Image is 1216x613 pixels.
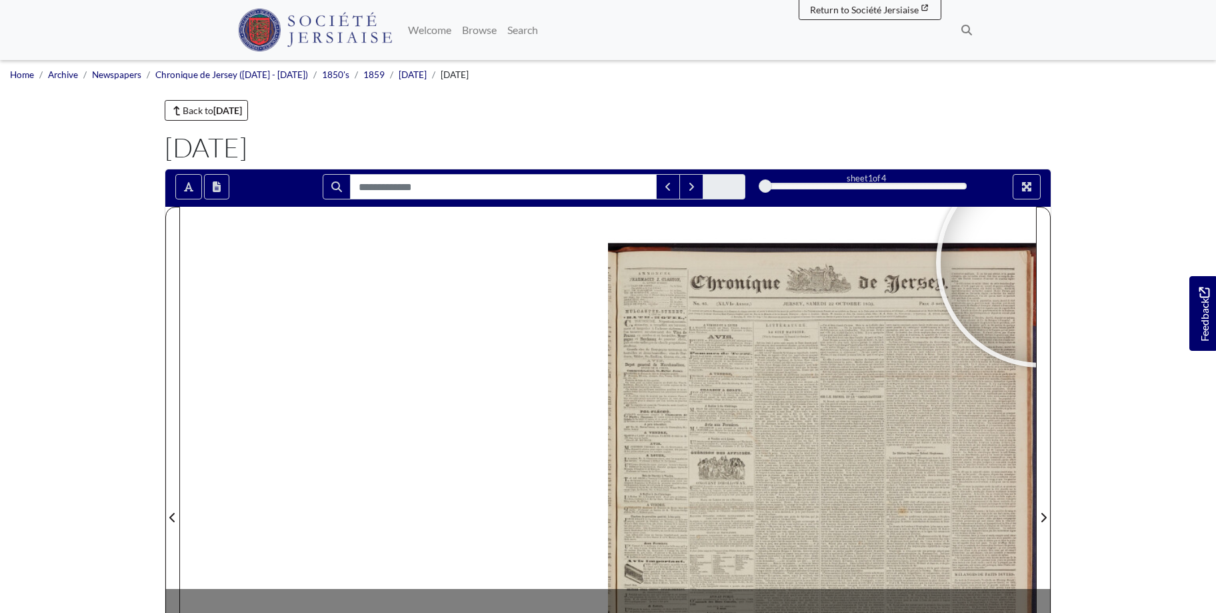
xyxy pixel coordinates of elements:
button: Full screen mode [1013,174,1041,199]
a: Back to[DATE] [165,100,248,121]
input: Search for [350,174,657,199]
a: Welcome [403,17,457,43]
img: Société Jersiaise [238,9,392,51]
a: Société Jersiaise logo [238,5,392,55]
button: Toggle text selection (Alt+T) [175,174,202,199]
h1: [DATE] [165,131,1051,163]
div: sheet of 4 [765,172,967,185]
span: 1 [868,173,873,183]
span: Feedback [1196,287,1212,341]
a: [DATE] [399,69,427,80]
a: 1859 [363,69,385,80]
button: Next Match [679,174,703,199]
a: Newspapers [92,69,141,80]
button: Search [323,174,351,199]
strong: [DATE] [213,105,242,116]
a: Chronique de Jersey ([DATE] - [DATE]) [155,69,308,80]
span: [DATE] [441,69,469,80]
span: Return to Société Jersiaise [810,4,919,15]
button: Previous Match [656,174,680,199]
a: Browse [457,17,502,43]
a: 1850's [322,69,349,80]
a: Would you like to provide feedback? [1189,276,1216,351]
a: Search [502,17,543,43]
a: Archive [48,69,78,80]
button: Open transcription window [204,174,229,199]
a: Home [10,69,34,80]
